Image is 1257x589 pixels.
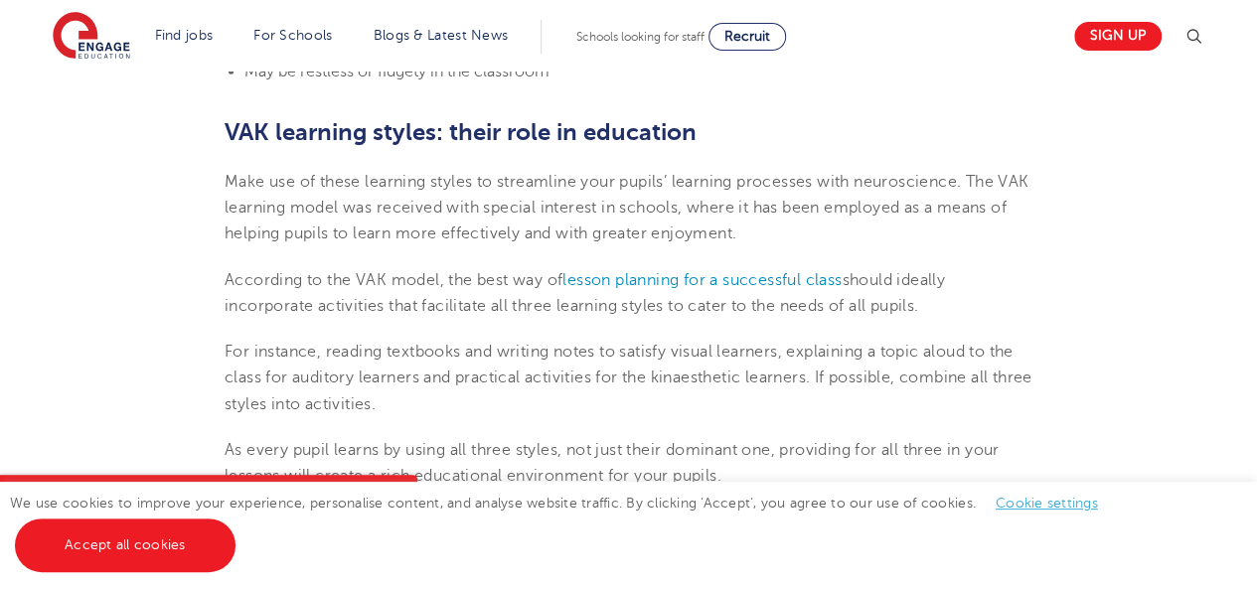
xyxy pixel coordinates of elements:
[225,173,1028,243] span: Make use of these learning styles to streamline your pupils’ learning processes with neuroscience...
[225,441,1000,485] span: As every pupil learns by using all three styles, not just their dominant one, providing for all t...
[253,28,332,43] a: For Schools
[996,496,1098,511] a: Cookie settings
[708,23,786,51] a: Recruit
[374,28,509,43] a: Blogs & Latest News
[225,271,945,315] span: should ideally incorporate activities that facilitate all three learning styles to cater to the n...
[225,118,697,146] b: VAK learning styles: their role in education
[53,12,130,62] img: Engage Education
[225,343,1032,413] span: For instance, reading textbooks and writing notes to satisfy visual learners, explaining a topic ...
[378,475,417,515] button: Close
[225,271,562,289] span: According to the VAK model, the best way of
[1074,22,1162,51] a: Sign up
[724,29,770,44] span: Recruit
[10,496,1118,552] span: We use cookies to improve your experience, personalise content, and analyse website traffic. By c...
[562,271,842,289] a: lesson planning for a successful class
[155,28,214,43] a: Find jobs
[15,518,236,572] a: Accept all cookies
[576,30,705,44] span: Schools looking for staff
